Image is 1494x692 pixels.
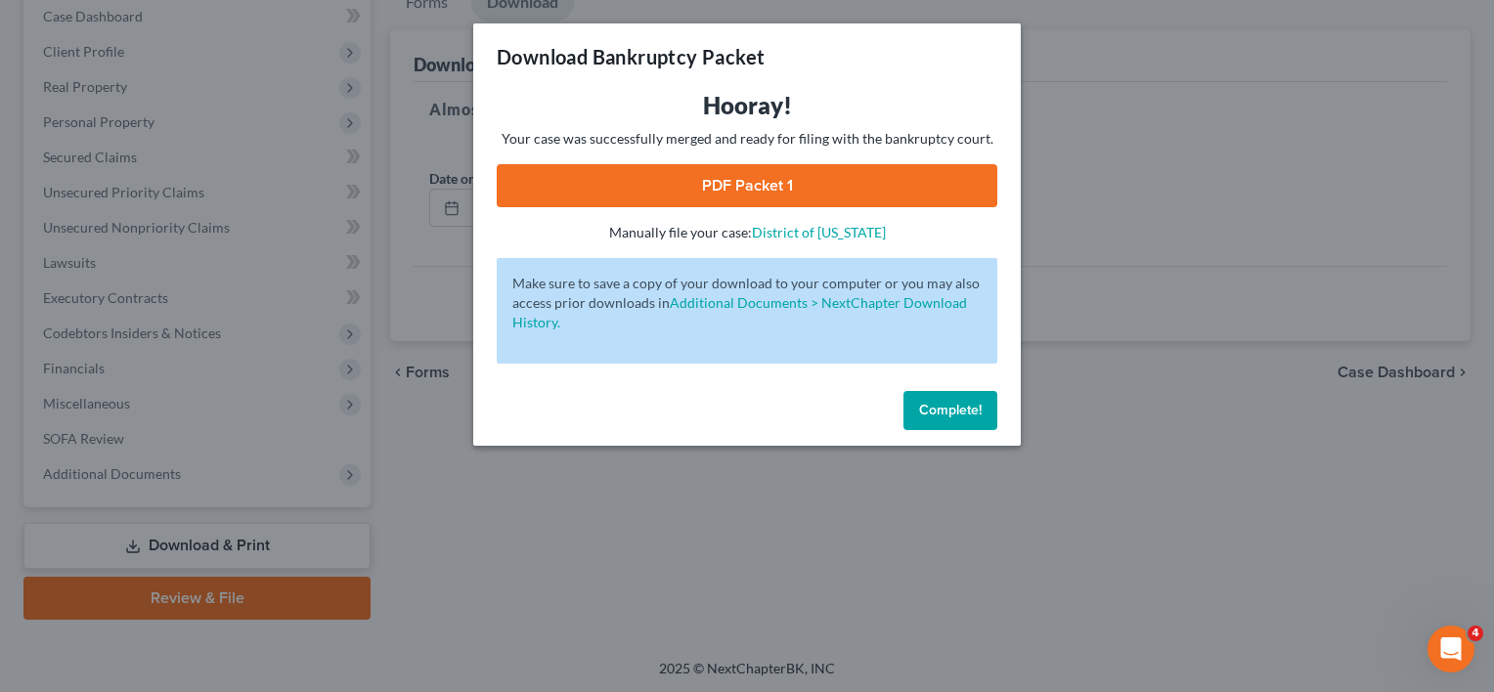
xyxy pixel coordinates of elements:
[512,274,982,332] p: Make sure to save a copy of your download to your computer or you may also access prior downloads in
[1468,626,1483,641] span: 4
[497,43,765,70] h3: Download Bankruptcy Packet
[1428,626,1474,672] iframe: Intercom live chat
[919,402,982,418] span: Complete!
[903,391,997,430] button: Complete!
[752,224,886,240] a: District of [US_STATE]
[497,223,997,242] p: Manually file your case:
[512,294,967,330] a: Additional Documents > NextChapter Download History.
[497,129,997,149] p: Your case was successfully merged and ready for filing with the bankruptcy court.
[497,90,997,121] h3: Hooray!
[497,164,997,207] a: PDF Packet 1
